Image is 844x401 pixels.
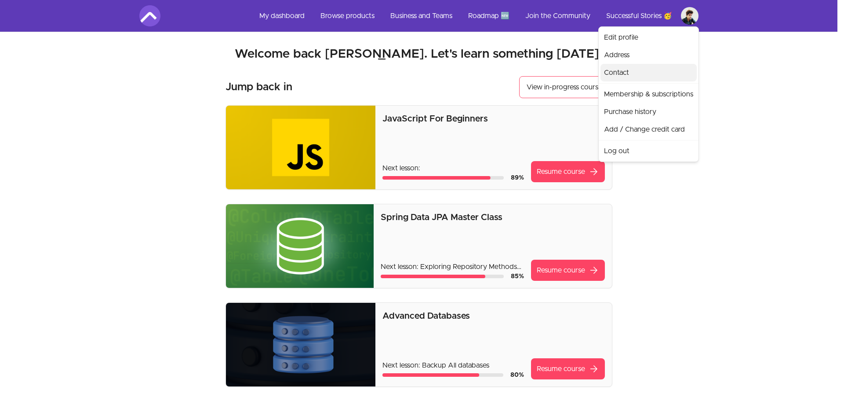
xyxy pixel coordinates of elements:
a: Membership & subscriptions [600,85,697,103]
a: Contact [600,64,697,81]
a: Log out [600,142,697,160]
a: Purchase history [600,103,697,121]
a: Add / Change credit card [600,121,697,138]
a: Edit profile [600,29,697,46]
a: Address [600,46,697,64]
